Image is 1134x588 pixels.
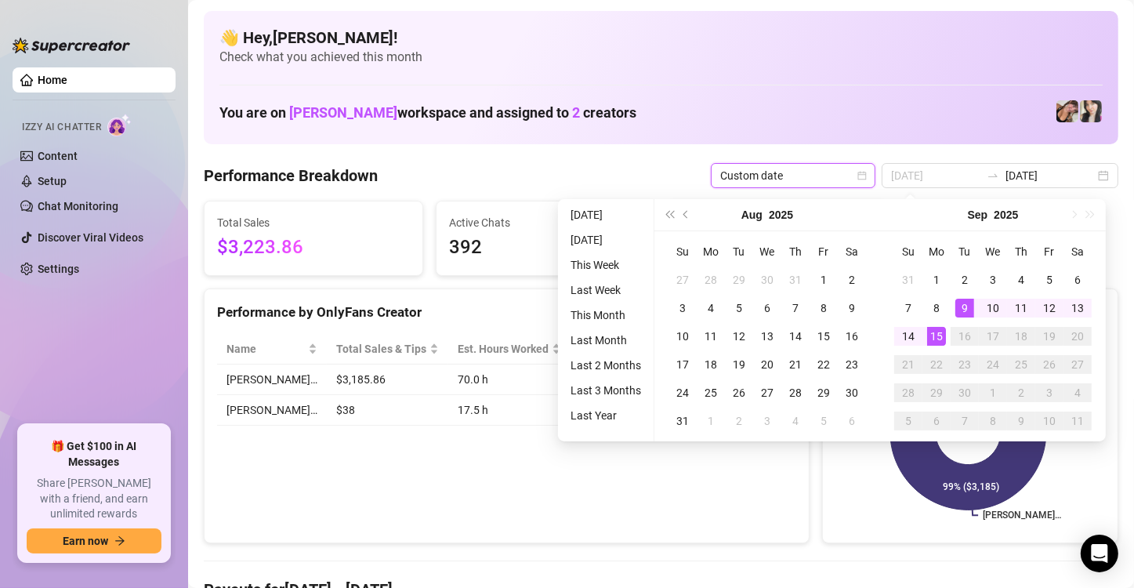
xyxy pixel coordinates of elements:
[1012,355,1031,374] div: 25
[927,355,946,374] div: 22
[27,528,161,554] button: Earn nowarrow-right
[899,327,918,346] div: 14
[951,379,979,407] td: 2025-09-30
[894,407,922,435] td: 2025-10-05
[1068,355,1087,374] div: 27
[951,350,979,379] td: 2025-09-23
[701,355,720,374] div: 18
[38,231,143,244] a: Discover Viral Videos
[697,379,725,407] td: 2025-08-25
[753,379,781,407] td: 2025-08-27
[899,383,918,402] div: 28
[987,169,999,182] span: to
[922,350,951,379] td: 2025-09-22
[922,238,951,266] th: Mo
[922,266,951,294] td: 2025-09-01
[725,238,753,266] th: Tu
[838,238,866,266] th: Sa
[984,383,1002,402] div: 1
[842,270,861,289] div: 2
[219,49,1103,66] span: Check what you achieved this month
[22,120,101,135] span: Izzy AI Chatter
[668,238,697,266] th: Su
[1035,294,1063,322] td: 2025-09-12
[979,266,1007,294] td: 2025-09-03
[753,350,781,379] td: 2025-08-20
[730,327,748,346] div: 12
[564,281,647,299] li: Last Week
[725,294,753,322] td: 2025-08-05
[701,412,720,430] div: 1
[1005,167,1095,184] input: End date
[984,412,1002,430] div: 8
[899,412,918,430] div: 5
[922,407,951,435] td: 2025-10-06
[668,350,697,379] td: 2025-08-17
[1007,407,1035,435] td: 2025-10-09
[786,327,805,346] div: 14
[922,294,951,322] td: 2025-09-08
[1012,270,1031,289] div: 4
[678,199,695,230] button: Previous month (PageUp)
[979,238,1007,266] th: We
[1007,379,1035,407] td: 2025-10-02
[217,334,327,365] th: Name
[810,379,838,407] td: 2025-08-29
[38,175,67,187] a: Setup
[899,270,918,289] div: 31
[1007,322,1035,350] td: 2025-09-18
[1007,238,1035,266] th: Th
[668,294,697,322] td: 2025-08-03
[899,355,918,374] div: 21
[781,322,810,350] td: 2025-08-14
[725,322,753,350] td: 2025-08-12
[449,233,642,263] span: 392
[1035,407,1063,435] td: 2025-10-10
[927,383,946,402] div: 29
[217,395,327,426] td: [PERSON_NAME]…
[979,294,1007,322] td: 2025-09-10
[1068,412,1087,430] div: 11
[838,350,866,379] td: 2025-08-23
[701,299,720,318] div: 4
[13,38,130,53] img: logo-BBDzfeDw.svg
[842,412,861,430] div: 6
[927,412,946,430] div: 6
[673,383,692,402] div: 24
[38,200,118,212] a: Chat Monitoring
[781,238,810,266] th: Th
[955,383,974,402] div: 30
[1035,238,1063,266] th: Fr
[1012,412,1031,430] div: 9
[979,407,1007,435] td: 2025-10-08
[781,350,810,379] td: 2025-08-21
[951,407,979,435] td: 2025-10-07
[725,407,753,435] td: 2025-09-02
[327,365,448,395] td: $3,185.86
[955,299,974,318] div: 9
[673,327,692,346] div: 10
[781,266,810,294] td: 2025-07-31
[955,270,974,289] div: 2
[951,266,979,294] td: 2025-09-02
[701,383,720,402] div: 25
[697,350,725,379] td: 2025-08-18
[894,294,922,322] td: 2025-09-07
[894,322,922,350] td: 2025-09-14
[1012,383,1031,402] div: 2
[725,266,753,294] td: 2025-07-29
[781,407,810,435] td: 2025-09-04
[661,199,678,230] button: Last year (Control + left)
[781,379,810,407] td: 2025-08-28
[758,383,777,402] div: 27
[810,350,838,379] td: 2025-08-22
[668,379,697,407] td: 2025-08-24
[1063,407,1092,435] td: 2025-10-11
[838,379,866,407] td: 2025-08-30
[951,322,979,350] td: 2025-09-16
[984,299,1002,318] div: 10
[564,356,647,375] li: Last 2 Months
[1063,350,1092,379] td: 2025-09-27
[697,294,725,322] td: 2025-08-04
[927,270,946,289] div: 1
